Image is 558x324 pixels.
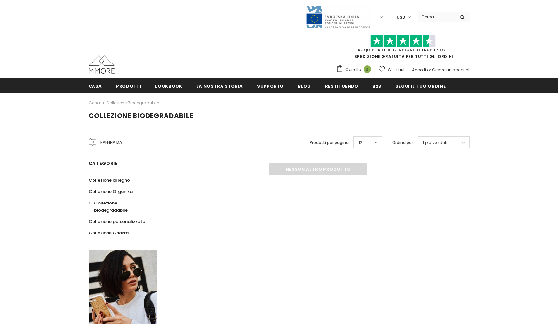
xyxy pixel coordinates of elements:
[89,78,102,93] a: Casa
[310,139,349,146] label: Prodotti per pagina
[379,64,405,75] a: Wish List
[155,83,182,89] span: Lookbook
[89,227,129,239] a: Collezione Chakra
[89,111,193,120] span: Collezione biodegradabile
[397,14,405,21] span: USD
[372,83,381,89] span: B2B
[89,189,133,195] span: Collezione Organika
[89,175,130,186] a: Collezione di legno
[357,47,449,53] a: Acquista le recensioni di TrustPilot
[432,67,470,73] a: Creare un account
[388,66,405,73] span: Wish List
[325,83,358,89] span: Restituendo
[100,139,122,146] span: Raffina da
[89,55,115,74] img: Casi MMORE
[116,78,141,93] a: Prodotti
[298,83,311,89] span: Blog
[89,160,118,167] span: Categorie
[89,230,129,236] span: Collezione Chakra
[89,218,145,225] span: Collezione personalizzata
[306,5,371,29] img: Javni Razpis
[89,216,145,227] a: Collezione personalizzata
[336,65,374,75] a: Carrello 0
[325,78,358,93] a: Restituendo
[370,35,436,47] img: Fidati di Pilot Stars
[392,139,413,146] label: Ordina per
[395,83,446,89] span: Segui il tuo ordine
[94,200,128,213] span: Collezione biodegradabile
[359,139,362,146] span: 12
[106,100,159,106] a: Collezione biodegradabile
[345,66,361,73] span: Carrello
[395,78,446,93] a: Segui il tuo ordine
[89,197,150,216] a: Collezione biodegradabile
[89,83,102,89] span: Casa
[89,177,130,183] span: Collezione di legno
[418,12,455,21] input: Search Site
[336,37,470,59] span: SPEDIZIONE GRATUITA PER TUTTI GLI ORDINI
[372,78,381,93] a: B2B
[364,65,371,73] span: 0
[116,83,141,89] span: Prodotti
[298,78,311,93] a: Blog
[306,14,371,20] a: Javni Razpis
[89,186,133,197] a: Collezione Organika
[89,99,100,107] a: Casa
[257,78,284,93] a: supporto
[257,83,284,89] span: supporto
[427,67,431,73] span: or
[196,83,243,89] span: La nostra storia
[196,78,243,93] a: La nostra storia
[412,67,426,73] a: Accedi
[155,78,182,93] a: Lookbook
[423,139,447,146] span: I più venduti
